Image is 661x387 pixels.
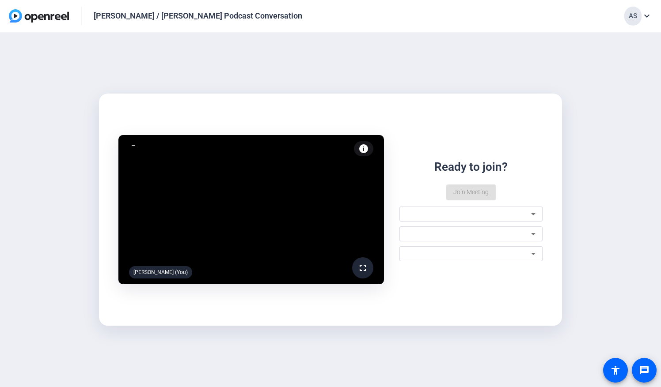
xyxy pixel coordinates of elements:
mat-icon: message [639,365,650,376]
mat-icon: accessibility [610,365,621,376]
mat-icon: info [358,143,369,154]
div: [PERSON_NAME] / [PERSON_NAME] Podcast Conversation [94,11,302,21]
div: AS [624,7,642,26]
mat-icon: fullscreen [357,263,368,273]
mat-icon: expand_more [642,11,652,21]
div: [PERSON_NAME] (You) [129,266,192,278]
div: Ready to join? [434,158,508,176]
img: OpenReel logo [9,9,69,23]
